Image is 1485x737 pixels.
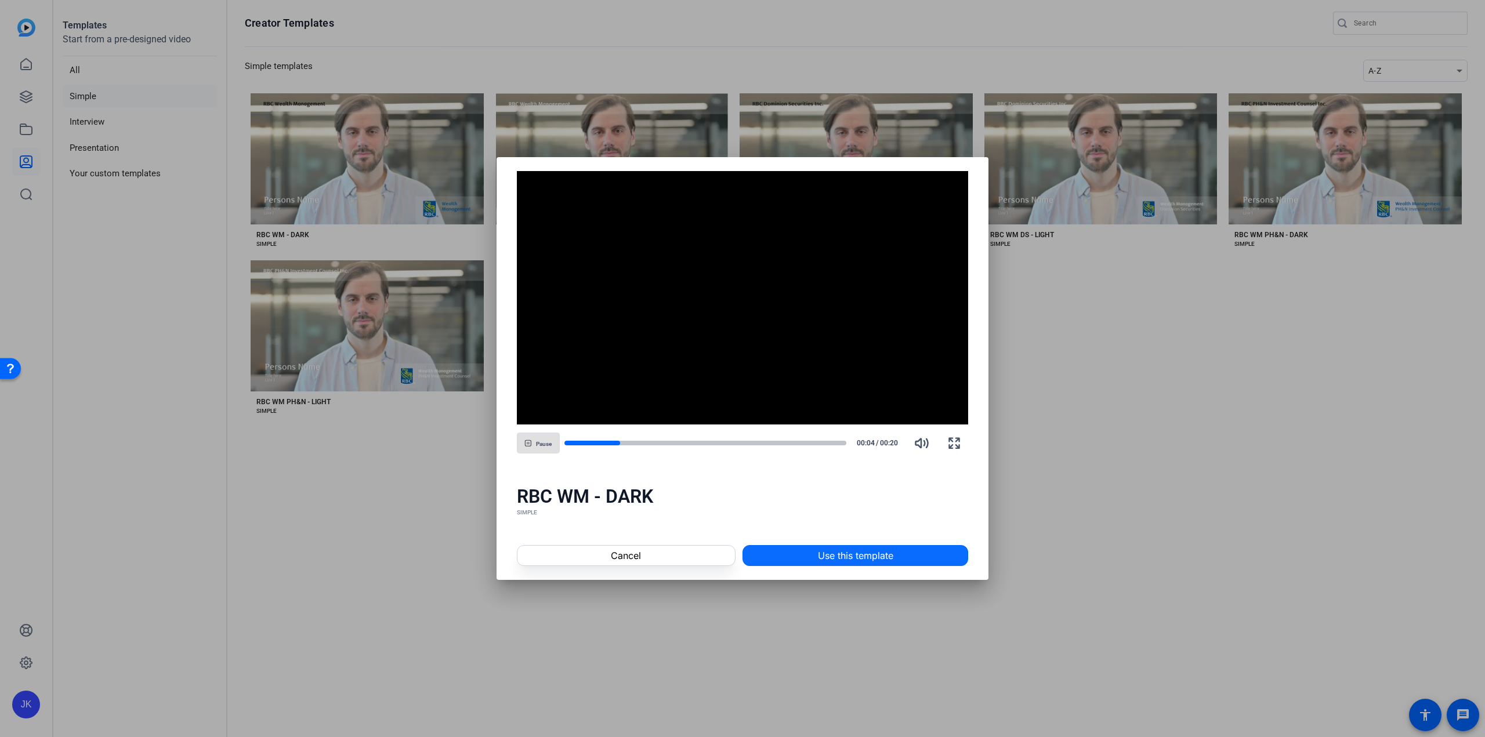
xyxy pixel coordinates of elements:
[517,508,969,517] div: SIMPLE
[908,429,936,457] button: Mute
[940,429,968,457] button: Fullscreen
[517,433,560,453] button: Pause
[517,485,969,508] div: RBC WM - DARK
[536,441,552,448] span: Pause
[611,549,641,562] span: Cancel
[517,171,969,425] div: Video Player
[818,549,893,562] span: Use this template
[851,438,875,448] span: 00:04
[742,545,968,566] button: Use this template
[851,438,903,448] div: /
[517,545,736,566] button: Cancel
[880,438,904,448] span: 00:20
